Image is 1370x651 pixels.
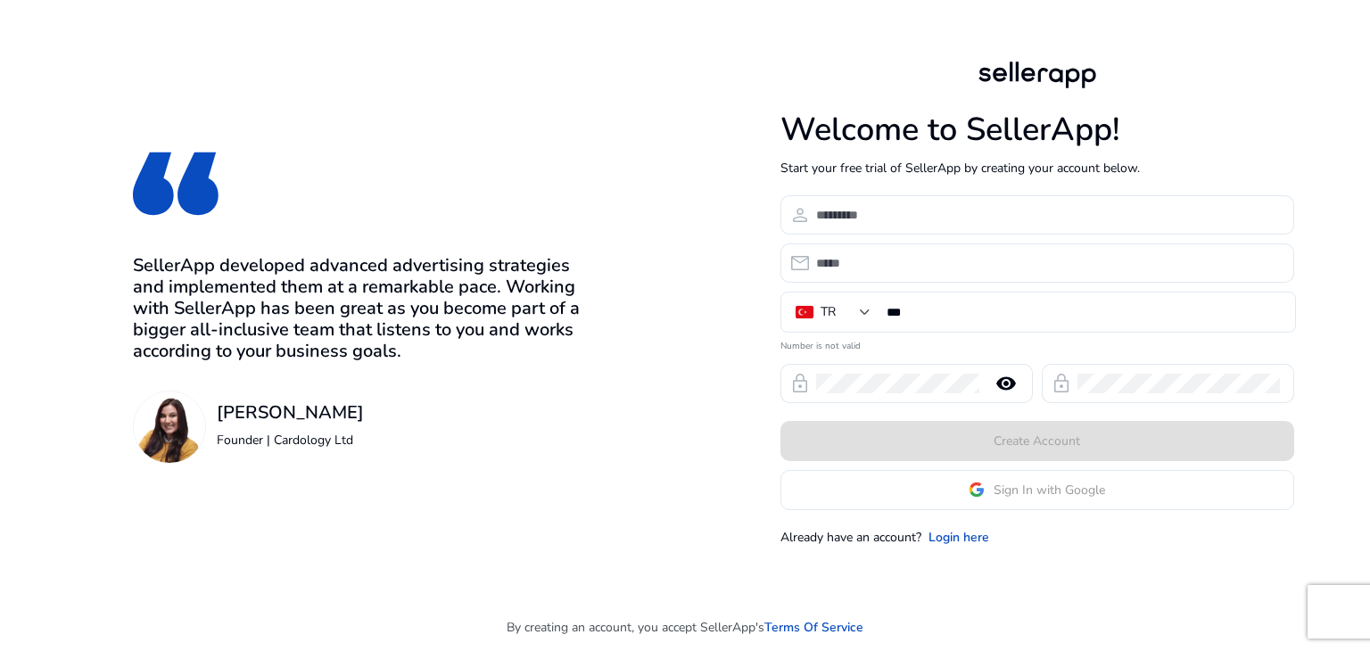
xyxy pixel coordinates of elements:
h3: [PERSON_NAME] [217,402,364,424]
div: TR [821,302,836,322]
span: lock [1051,373,1072,394]
mat-icon: remove_red_eye [985,373,1027,394]
span: email [789,252,811,274]
h3: SellerApp developed advanced advertising strategies and implemented them at a remarkable pace. Wo... [133,255,590,362]
a: Login here [928,528,989,547]
a: Terms Of Service [764,618,863,637]
h1: Welcome to SellerApp! [780,111,1294,149]
span: lock [789,373,811,394]
span: person [789,204,811,226]
p: Already have an account? [780,528,921,547]
p: Start your free trial of SellerApp by creating your account below. [780,159,1294,177]
mat-error: Number is not valid [780,334,1294,353]
p: Founder | Cardology Ltd [217,431,364,449]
